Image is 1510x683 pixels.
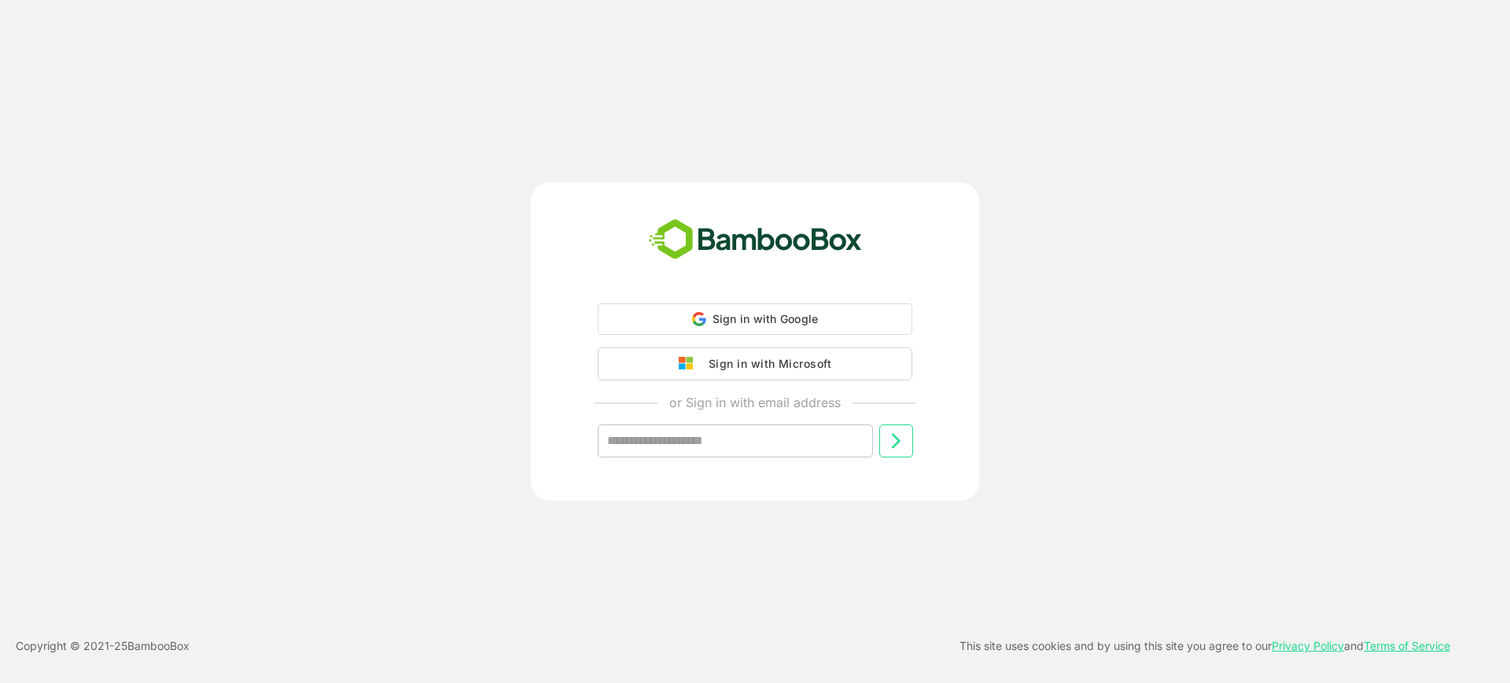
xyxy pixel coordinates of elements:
p: This site uses cookies and by using this site you agree to our and [959,637,1450,655]
div: Sign in with Microsoft [701,354,831,374]
button: Sign in with Microsoft [598,347,912,380]
img: bamboobox [640,214,871,266]
p: Copyright © 2021- 25 BambooBox [16,637,190,655]
a: Privacy Policy [1272,639,1344,652]
span: Sign in with Google [713,312,819,325]
div: Sign in with Google [598,303,912,335]
p: or Sign in with email address [669,393,841,412]
a: Terms of Service [1364,639,1450,652]
img: google [679,357,701,371]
